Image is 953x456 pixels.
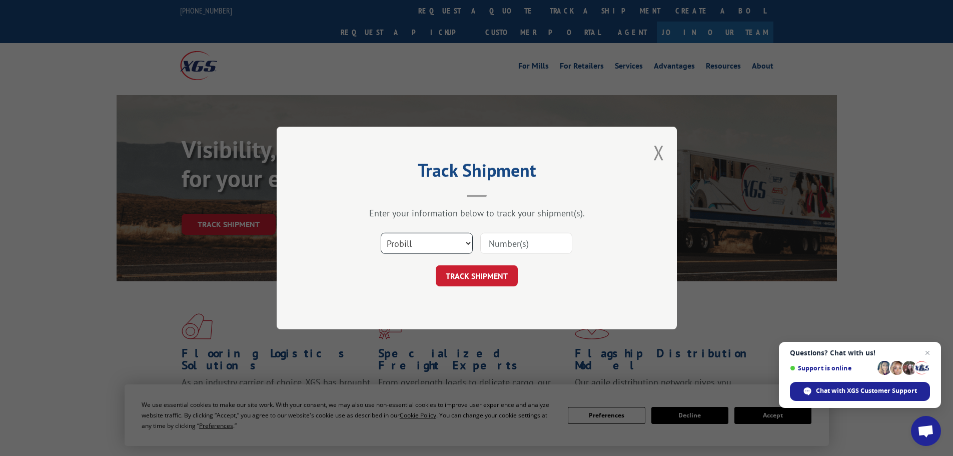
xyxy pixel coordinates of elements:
[911,416,941,446] div: Open chat
[816,386,917,395] span: Chat with XGS Customer Support
[790,382,930,401] div: Chat with XGS Customer Support
[480,233,572,254] input: Number(s)
[653,139,664,166] button: Close modal
[790,364,874,372] span: Support is online
[327,207,627,219] div: Enter your information below to track your shipment(s).
[921,347,933,359] span: Close chat
[790,349,930,357] span: Questions? Chat with us!
[327,163,627,182] h2: Track Shipment
[436,265,518,286] button: TRACK SHIPMENT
